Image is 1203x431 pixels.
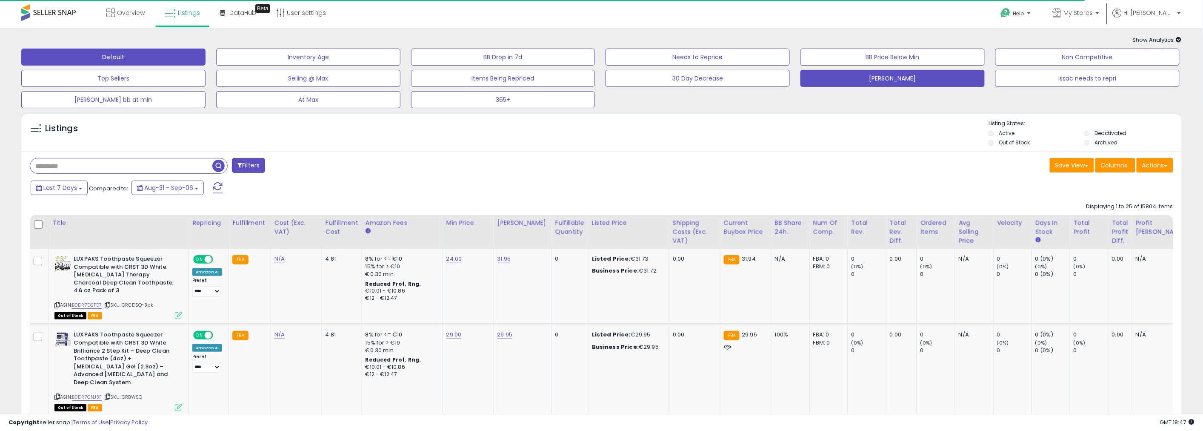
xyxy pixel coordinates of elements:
[192,344,222,352] div: Amazon AI
[592,343,639,351] b: Business Price:
[775,218,806,236] div: BB Share 24h.
[9,419,148,427] div: seller snap | |
[232,158,265,173] button: Filters
[673,331,714,339] div: 0.00
[54,255,71,272] img: 51vRYF7HAPL._SL40_.jpg
[446,330,462,339] a: 29.00
[72,394,102,401] a: B0DR7CNJ3F
[1136,331,1183,339] div: N/A
[1095,139,1118,146] label: Archived
[890,218,913,245] div: Total Rev. Diff.
[995,70,1180,87] button: issac needs to repri
[117,9,145,17] span: Overview
[194,256,205,263] span: ON
[813,255,841,263] div: FBA: 0
[959,218,990,245] div: Avg Selling Price
[88,404,102,411] span: FBA
[192,278,222,297] div: Preset:
[216,91,400,108] button: At Max
[1101,161,1128,170] span: Columns
[366,371,436,378] div: €12 - €12.47
[606,70,790,87] button: 30 Day Decrease
[21,49,206,66] button: Default
[232,255,248,264] small: FBA
[555,255,582,263] div: 0
[989,120,1182,128] p: Listing States:
[192,354,222,373] div: Preset:
[1136,255,1183,263] div: N/A
[673,255,714,263] div: 0.00
[852,255,886,263] div: 0
[54,404,86,411] span: All listings that are currently out of stock and unavailable for purchase on Amazon
[366,255,436,263] div: 8% for <= €10
[1124,9,1175,17] span: Hi [PERSON_NAME]
[1035,347,1070,354] div: 0 (0%)
[31,181,88,195] button: Last 7 Days
[813,339,841,347] div: FBM: 0
[1095,158,1135,172] button: Columns
[724,218,768,236] div: Current Buybox Price
[1112,218,1129,245] div: Total Profit Diff.
[920,331,955,339] div: 0
[103,394,142,400] span: | SKU: CRBWSQ
[775,255,803,263] div: N/A
[920,218,952,236] div: Ordered Items
[813,218,844,236] div: Num of Comp.
[54,312,86,319] span: All listings that are currently out of stock and unavailable for purchase on Amazon
[1160,418,1194,426] span: 2025-09-14 18:47 GMT
[497,255,511,263] a: 31.95
[920,263,932,270] small: (0%)
[1074,218,1105,236] div: Total Profit
[21,91,206,108] button: [PERSON_NAME] bb at min
[1000,8,1011,18] i: Get Help
[997,339,1009,346] small: (0%)
[74,255,177,297] b: LUXPAKS Toothpaste Squeezer Compatible with CRST 3D White [MEDICAL_DATA] Therapy Charcoal Deep Cl...
[997,347,1032,354] div: 0
[1137,158,1173,172] button: Actions
[959,331,987,339] div: N/A
[920,270,955,278] div: 0
[411,91,595,108] button: 365+
[54,331,182,410] div: ASIN:
[192,268,222,276] div: Amazon AI
[21,70,206,87] button: Top Sellers
[606,49,790,66] button: Needs to Reprice
[1074,255,1108,263] div: 0
[852,347,886,354] div: 0
[997,263,1009,270] small: (0%)
[194,332,205,339] span: ON
[144,184,193,192] span: Aug-31 - Sep-06
[852,270,886,278] div: 0
[994,1,1039,28] a: Help
[1064,9,1093,17] span: My Stores
[326,331,355,339] div: 4.81
[216,70,400,87] button: Selling @ Max
[592,255,663,263] div: €31.73
[54,331,71,348] img: 419iyGaEOdL._SL40_.jpg
[592,331,663,339] div: €29.95
[555,218,585,236] div: Fulfillable Quantity
[920,339,932,346] small: (0%)
[89,184,128,193] span: Compared to:
[232,218,267,227] div: Fulfillment
[1086,203,1173,211] div: Displaying 1 to 25 of 15804 items
[1035,255,1070,263] div: 0 (0%)
[497,330,513,339] a: 29.95
[45,123,78,135] h5: Listings
[73,418,109,426] a: Terms of Use
[1013,10,1025,17] span: Help
[1074,270,1108,278] div: 0
[1035,236,1040,244] small: Days In Stock.
[800,70,985,87] button: [PERSON_NAME]
[1095,129,1127,137] label: Deactivated
[43,184,77,192] span: Last 7 Days
[852,263,863,270] small: (0%)
[1035,270,1070,278] div: 0 (0%)
[1035,218,1066,236] div: Days In Stock
[366,364,436,371] div: €10.01 - €10.86
[366,270,436,278] div: €0.30 min
[592,267,639,275] b: Business Price:
[192,218,225,227] div: Repricing
[366,295,436,302] div: €12 - €12.47
[103,302,153,308] span: | SKU: CRCDSQ-3pk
